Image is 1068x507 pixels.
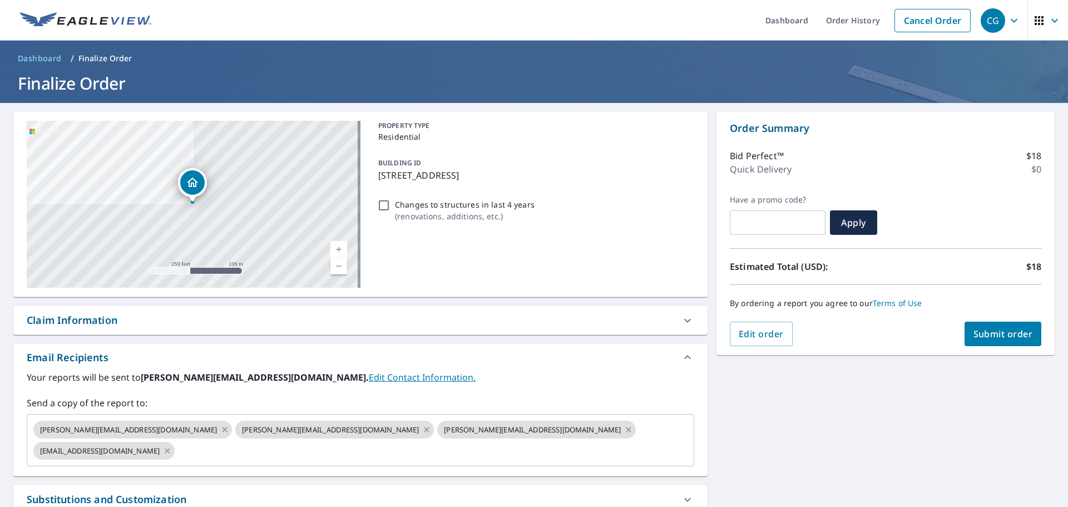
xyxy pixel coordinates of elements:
[13,344,708,371] div: Email Recipients
[27,396,694,410] label: Send a copy of the report to:
[965,322,1042,346] button: Submit order
[18,53,62,64] span: Dashboard
[395,210,535,222] p: ( renovations, additions, etc. )
[739,328,784,340] span: Edit order
[369,371,476,383] a: EditContactInfo
[33,442,175,460] div: [EMAIL_ADDRESS][DOMAIN_NAME]
[730,298,1041,308] p: By ordering a report you agree to our
[330,258,347,274] a: Current Level 17, Zoom Out
[20,12,151,29] img: EV Logo
[235,421,434,439] div: [PERSON_NAME][EMAIL_ADDRESS][DOMAIN_NAME]
[33,421,232,439] div: [PERSON_NAME][EMAIL_ADDRESS][DOMAIN_NAME]
[13,50,1055,67] nav: breadcrumb
[27,313,117,328] div: Claim Information
[730,322,793,346] button: Edit order
[395,199,535,210] p: Changes to structures in last 4 years
[730,163,792,176] p: Quick Delivery
[830,210,877,235] button: Apply
[973,328,1033,340] span: Submit order
[437,421,636,439] div: [PERSON_NAME][EMAIL_ADDRESS][DOMAIN_NAME]
[730,260,886,273] p: Estimated Total (USD):
[437,425,627,435] span: [PERSON_NAME][EMAIL_ADDRESS][DOMAIN_NAME]
[13,306,708,334] div: Claim Information
[33,425,224,435] span: [PERSON_NAME][EMAIL_ADDRESS][DOMAIN_NAME]
[27,371,694,384] label: Your reports will be sent to
[730,195,825,205] label: Have a promo code?
[1031,163,1041,176] p: $0
[330,241,347,258] a: Current Level 17, Zoom In
[730,121,1041,136] p: Order Summary
[71,52,74,65] li: /
[13,50,66,67] a: Dashboard
[78,53,132,64] p: Finalize Order
[378,158,421,168] p: BUILDING ID
[873,298,922,308] a: Terms of Use
[894,9,971,32] a: Cancel Order
[235,425,426,435] span: [PERSON_NAME][EMAIL_ADDRESS][DOMAIN_NAME]
[730,149,784,163] p: Bid Perfect™
[1026,149,1041,163] p: $18
[378,169,690,182] p: [STREET_ADDRESS]
[27,350,108,365] div: Email Recipients
[839,216,868,229] span: Apply
[981,8,1005,33] div: CG
[13,72,1055,95] h1: Finalize Order
[27,492,186,507] div: Substitutions and Customization
[378,121,690,131] p: PROPERTY TYPE
[378,131,690,142] p: Residential
[33,446,166,456] span: [EMAIL_ADDRESS][DOMAIN_NAME]
[178,168,207,203] div: Dropped pin, building 1, Residential property, 20045 NW 65th Ct Hialeah, FL 33015
[141,371,369,383] b: [PERSON_NAME][EMAIL_ADDRESS][DOMAIN_NAME].
[1026,260,1041,273] p: $18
